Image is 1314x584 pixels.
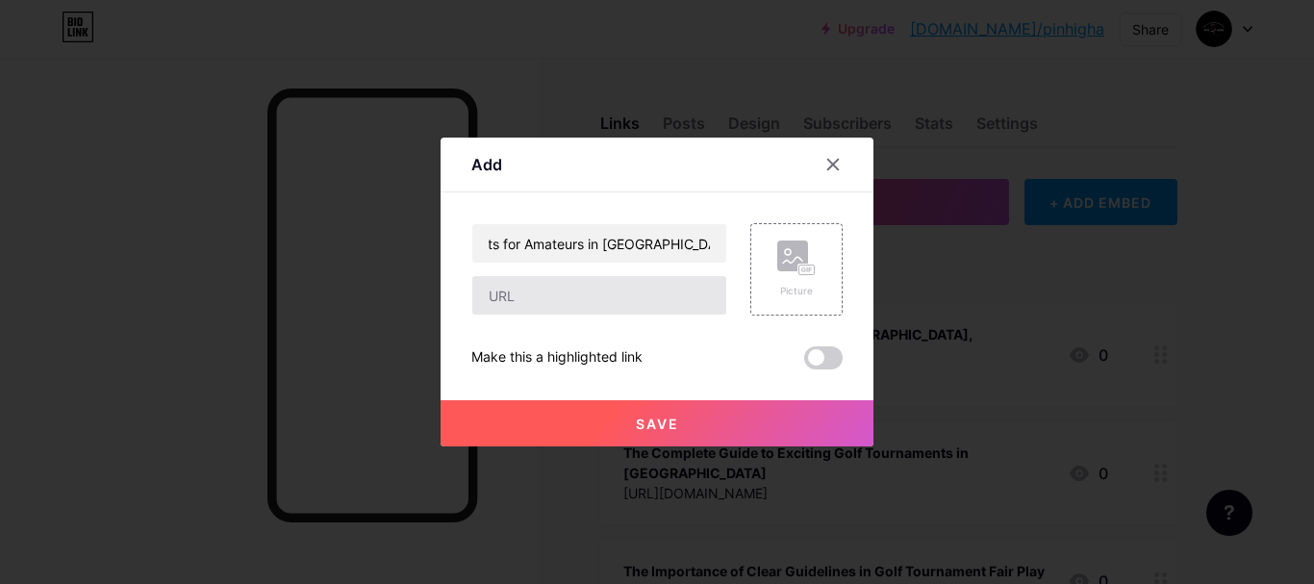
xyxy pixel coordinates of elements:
[441,400,873,446] button: Save
[471,153,502,176] div: Add
[472,276,726,315] input: URL
[636,416,679,432] span: Save
[472,224,726,263] input: Title
[471,346,643,369] div: Make this a highlighted link
[777,284,816,298] div: Picture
